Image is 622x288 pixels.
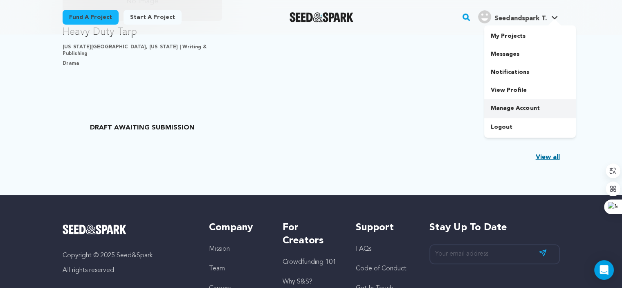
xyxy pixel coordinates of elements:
[356,221,413,234] h5: Support
[429,221,560,234] h5: Stay up to date
[484,81,576,99] a: View Profile
[356,265,406,272] a: Code of Conduct
[494,15,546,22] span: Seedandspark T.
[283,221,339,247] h5: For Creators
[63,60,222,67] p: Drama
[484,99,576,117] a: Manage Account
[63,251,193,261] p: Copyright © 2025 Seed&Spark
[478,10,546,23] div: Seedandspark T.'s Profile
[63,44,222,57] p: [US_STATE][GEOGRAPHIC_DATA], [US_STATE] | Writing & Publishing
[594,260,614,280] div: Open Intercom Messenger
[209,221,266,234] h5: Company
[484,45,576,63] a: Messages
[478,10,491,23] img: user.png
[356,246,371,252] a: FAQs
[63,10,119,25] a: Fund a project
[290,12,354,22] a: Seed&Spark Homepage
[484,63,576,81] a: Notifications
[63,225,127,234] img: Seed&Spark Logo
[476,9,559,26] span: Seedandspark T.'s Profile
[290,12,354,22] img: Seed&Spark Logo Dark Mode
[476,9,559,23] a: Seedandspark T.'s Profile
[63,123,222,133] p: DRAFT AWAITING SUBMISSION
[63,265,193,275] p: All rights reserved
[283,279,312,285] a: Why S&S?
[536,152,560,162] a: View all
[124,10,182,25] a: Start a project
[63,225,193,234] a: Seed&Spark Homepage
[209,246,230,252] a: Mission
[484,27,576,45] a: My Projects
[283,259,336,265] a: Crowdfunding 101
[484,118,576,136] a: Logout
[209,265,225,272] a: Team
[429,244,560,264] input: Your email address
